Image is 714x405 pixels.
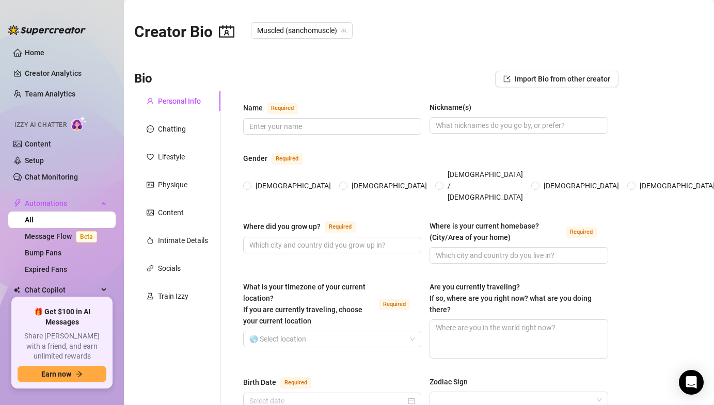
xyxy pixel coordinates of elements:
label: Gender [243,152,314,165]
span: Izzy AI Chatter [14,120,67,130]
span: What is your timezone of your current location? If you are currently traveling, choose your curre... [243,283,366,325]
button: Earn nowarrow-right [18,366,106,382]
span: message [147,125,154,133]
div: Socials [158,263,181,274]
button: Import Bio from other creator [495,71,618,87]
a: Bump Fans [25,249,61,257]
label: Name [243,102,309,114]
div: Where did you grow up? [243,221,321,232]
h2: Creator Bio [134,22,234,42]
img: AI Chatter [71,116,87,131]
span: thunderbolt [13,199,22,207]
a: All [25,216,34,224]
div: Physique [158,179,187,190]
label: Nickname(s) [430,102,479,113]
div: Where is your current homebase? (City/Area of your home) [430,220,561,243]
div: Chatting [158,123,186,135]
div: Gender [243,153,267,164]
span: [DEMOGRAPHIC_DATA] [347,180,431,191]
span: [DEMOGRAPHIC_DATA] / [DEMOGRAPHIC_DATA] [443,169,527,203]
img: Chat Copilot [13,286,20,294]
label: Where is your current homebase? (City/Area of your home) [430,220,608,243]
span: Beta [76,231,97,242]
label: Zodiac Sign [430,376,475,387]
span: idcard [147,181,154,188]
input: Where is your current homebase? (City/Area of your home) [436,250,599,261]
input: Nickname(s) [436,120,599,131]
label: Birth Date [243,376,323,388]
span: user [147,98,154,105]
a: Home [25,48,44,57]
span: Required [267,103,298,114]
span: experiment [147,293,154,300]
span: arrow-right [75,370,83,378]
a: Chat Monitoring [25,173,78,181]
div: Open Intercom Messenger [679,370,704,395]
div: Train Izzy [158,290,188,302]
span: Muscled (sanchomuscle) [257,23,346,38]
span: Required [325,221,356,233]
span: Share [PERSON_NAME] with a friend, and earn unlimited rewards [18,331,106,362]
span: contacts [219,24,234,39]
span: link [147,265,154,272]
span: Automations [25,195,98,212]
div: Lifestyle [158,151,185,163]
input: Where did you grow up? [249,239,413,251]
div: Personal Info [158,95,201,107]
a: Content [25,140,51,148]
h3: Bio [134,71,152,87]
a: Creator Analytics [25,65,107,82]
span: 🎁 Get $100 in AI Messages [18,307,106,327]
label: Where did you grow up? [243,220,367,233]
div: Name [243,102,263,114]
span: Required [272,153,303,165]
span: Import Bio from other creator [515,75,610,83]
span: team [341,27,347,34]
a: Team Analytics [25,90,75,98]
div: Birth Date [243,377,276,388]
div: Content [158,207,184,218]
span: Required [566,226,597,238]
span: Are you currently traveling? If so, where are you right now? what are you doing there? [430,283,592,314]
span: Earn now [41,370,71,378]
div: Intimate Details [158,235,208,246]
span: import [503,75,511,83]
div: Zodiac Sign [430,376,468,387]
div: Nickname(s) [430,102,471,113]
span: [DEMOGRAPHIC_DATA] [251,180,335,191]
span: heart [147,153,154,160]
span: [DEMOGRAPHIC_DATA] [540,180,623,191]
span: Required [280,377,311,388]
span: Required [379,299,410,310]
img: logo-BBDzfeDw.svg [8,25,86,35]
input: Name [249,121,413,132]
a: Setup [25,156,44,165]
span: Chat Copilot [25,282,98,298]
a: Message FlowBeta [25,232,101,240]
span: picture [147,209,154,216]
a: Expired Fans [25,265,67,273]
span: fire [147,237,154,244]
